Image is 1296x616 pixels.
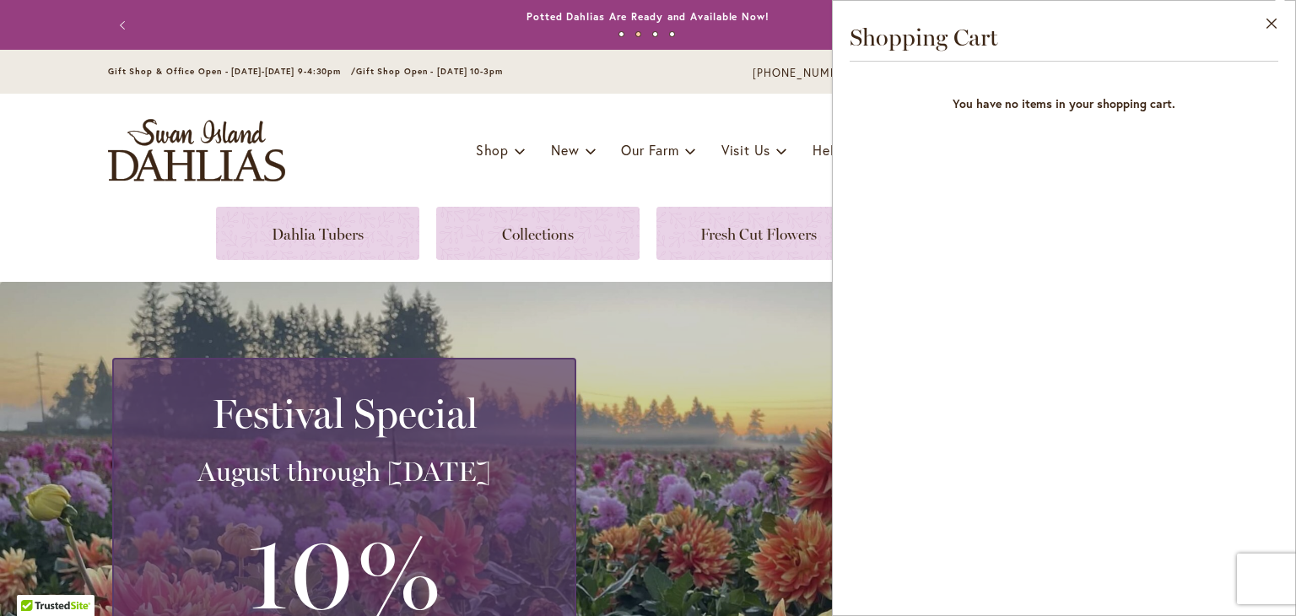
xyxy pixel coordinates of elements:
strong: You have no items in your shopping cart. [850,70,1278,129]
span: Help Center [813,141,889,159]
h3: August through [DATE] [134,455,554,489]
span: Our Farm [621,141,678,159]
span: Gift Shop & Office Open - [DATE]-[DATE] 9-4:30pm / [108,66,356,77]
h2: Festival Special [134,390,554,437]
span: Shop [476,141,509,159]
a: Potted Dahlias Are Ready and Available Now! [526,10,769,23]
span: Shopping Cart [850,23,998,51]
span: Visit Us [721,141,770,159]
button: Previous [108,8,142,42]
a: [PHONE_NUMBER] [753,65,855,82]
button: 2 of 4 [635,31,641,37]
a: store logo [108,119,285,181]
span: New [551,141,579,159]
button: 4 of 4 [669,31,675,37]
button: 3 of 4 [652,31,658,37]
button: 1 of 4 [618,31,624,37]
span: Gift Shop Open - [DATE] 10-3pm [356,66,503,77]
